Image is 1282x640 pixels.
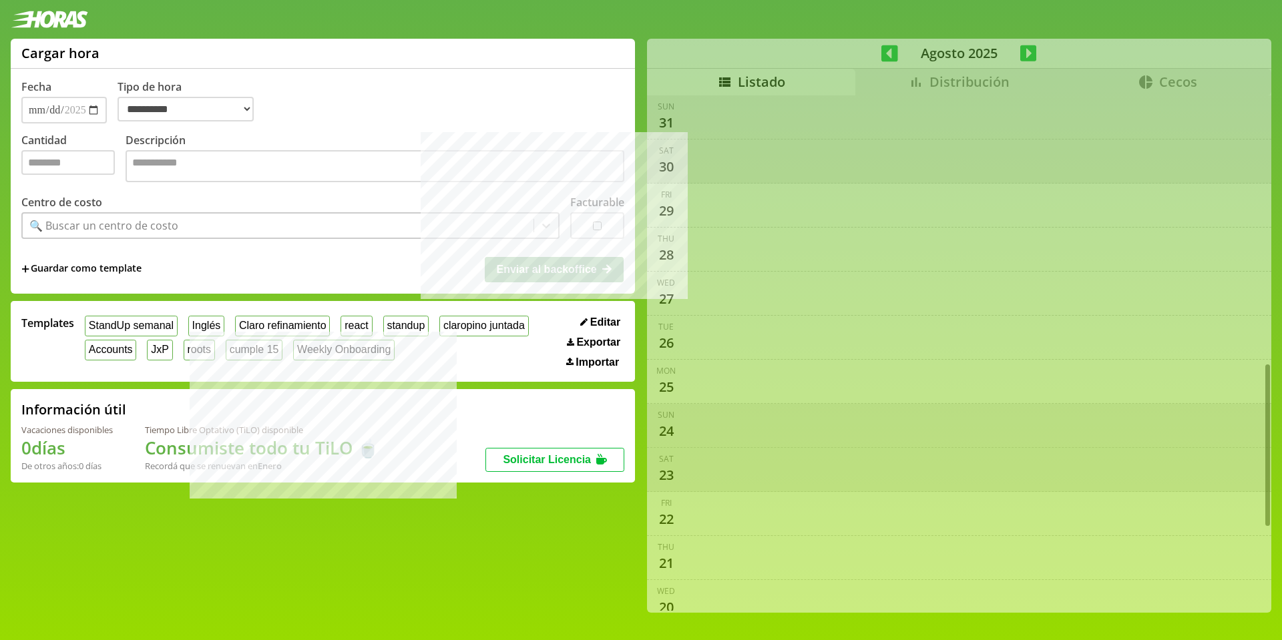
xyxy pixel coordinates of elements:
[21,44,99,62] h1: Cargar hora
[126,133,624,186] label: Descripción
[145,424,379,436] div: Tiempo Libre Optativo (TiLO) disponible
[21,400,126,418] h2: Información útil
[21,262,29,276] span: +
[21,460,113,472] div: De otros años: 0 días
[258,460,282,472] b: Enero
[563,336,624,349] button: Exportar
[21,436,113,460] h1: 0 días
[21,79,51,94] label: Fecha
[11,11,88,28] img: logotipo
[126,150,624,182] textarea: Descripción
[570,195,624,210] label: Facturable
[188,316,224,336] button: Inglés
[341,316,372,336] button: react
[576,356,619,368] span: Importar
[439,316,528,336] button: claropino juntada
[590,316,620,328] span: Editar
[85,316,178,336] button: StandUp semanal
[576,316,624,329] button: Editar
[118,79,264,123] label: Tipo de hora
[145,460,379,472] div: Recordá que se renuevan en
[21,262,142,276] span: +Guardar como template
[226,340,282,360] button: cumple 15
[21,133,126,186] label: Cantidad
[21,195,102,210] label: Centro de costo
[485,448,624,472] button: Solicitar Licencia
[235,316,330,336] button: Claro refinamiento
[118,97,254,121] select: Tipo de hora
[29,218,178,233] div: 🔍 Buscar un centro de costo
[21,316,74,330] span: Templates
[293,340,395,360] button: Weekly Onboarding
[576,336,620,348] span: Exportar
[147,340,172,360] button: JxP
[21,424,113,436] div: Vacaciones disponibles
[503,454,591,465] span: Solicitar Licencia
[184,340,215,360] button: roots
[383,316,429,336] button: standup
[85,340,136,360] button: Accounts
[145,436,379,460] h1: Consumiste todo tu TiLO 🍵
[21,150,115,175] input: Cantidad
